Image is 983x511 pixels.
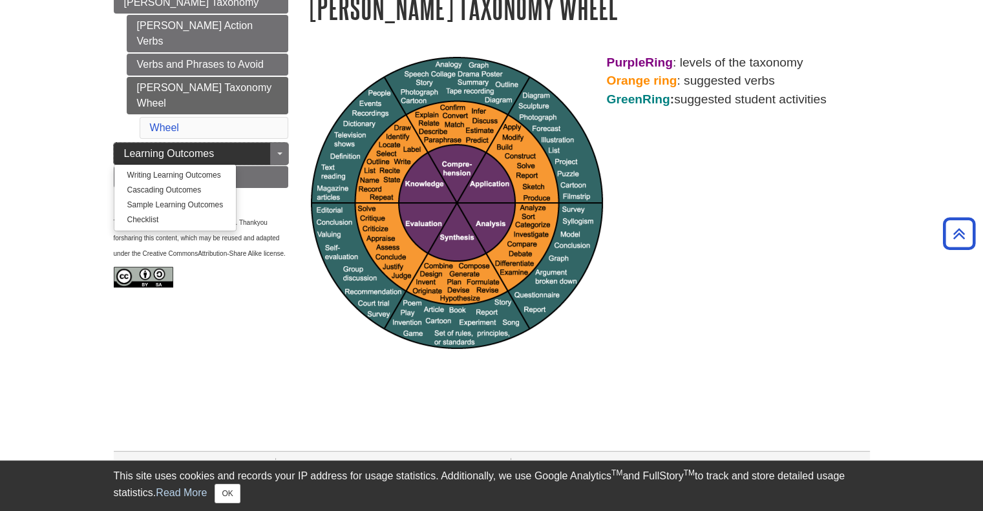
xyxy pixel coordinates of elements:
span: you for [114,219,270,242]
a: Checklist [114,213,237,227]
strong: Ring [645,56,673,69]
a: Back to Top [938,225,980,242]
strong: Orange ring [607,74,677,87]
a: Writing Learning Outcomes [114,168,237,183]
span: Learning Outcomes [124,148,215,159]
a: Sample Learning Outcomes [114,198,237,213]
sup: TM [684,468,695,477]
a: Learning Outcomes [114,143,288,165]
span: Attribution-Share Alike license [198,250,284,257]
sup: TM [611,468,622,477]
span: Green [607,92,642,106]
strong: : [607,92,675,106]
a: Wheel [150,122,179,133]
button: Close [215,484,240,503]
a: Cascading Outcomes [114,183,237,198]
a: Verbs and Phrases to Avoid [127,54,288,76]
a: [PERSON_NAME] Taxonomy Wheel [127,77,288,114]
a: Read More [156,487,207,498]
span: Ring [642,92,670,106]
div: This site uses cookies and records your IP address for usage statistics. Additionally, we use Goo... [114,468,870,503]
a: [PERSON_NAME] Action Verbs [127,15,288,52]
p: : levels of the taxonomy : suggested verbs suggested student activities [308,54,870,109]
span: sharing this content, which may be reused and adapted under the Creative Commons . [114,235,286,257]
strong: Purple [607,56,646,69]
